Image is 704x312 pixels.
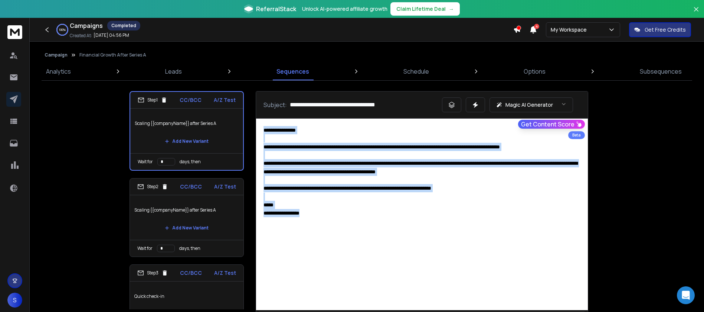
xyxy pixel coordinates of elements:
[519,62,550,80] a: Options
[180,269,202,277] p: CC/BCC
[568,131,585,139] div: Beta
[7,293,22,308] button: S
[399,62,433,80] a: Schedule
[214,183,236,190] p: A/Z Test
[640,67,682,76] p: Subsequences
[403,67,429,76] p: Schedule
[272,62,314,80] a: Sequences
[135,113,239,134] p: Scaling {{companyName}} after Series A
[180,96,202,104] p: CC/BCC
[214,269,236,277] p: A/Z Test
[161,62,186,80] a: Leads
[130,91,244,171] li: Step1CC/BCCA/Z TestScaling {{companyName}} after Series AAdd New VariantWait fordays, then
[449,5,454,13] span: →
[70,21,103,30] h1: Campaigns
[59,28,66,32] p: 100 %
[629,22,691,37] button: Get Free Credits
[180,183,202,190] p: CC/BCC
[159,134,215,149] button: Add New Variant
[263,100,287,109] p: Subject:
[45,52,68,58] button: Campaign
[276,67,309,76] p: Sequences
[107,21,140,30] div: Completed
[159,221,215,235] button: Add New Variant
[134,200,239,221] p: Scaling {{companyName}} after Series A
[524,67,546,76] p: Options
[179,245,200,251] p: days, then
[137,245,153,251] p: Wait for
[645,26,686,33] p: Get Free Credits
[551,26,590,33] p: My Workspace
[180,159,201,165] p: days, then
[134,286,239,307] p: Quick check-in
[138,97,167,103] div: Step 1
[137,183,168,190] div: Step 2
[165,67,182,76] p: Leads
[214,96,236,104] p: A/Z Test
[518,120,585,129] button: Get Content Score
[42,62,75,80] a: Analytics
[138,159,153,165] p: Wait for
[130,178,244,257] li: Step2CC/BCCA/Z TestScaling {{companyName}} after Series AAdd New VariantWait fordays, then
[489,97,573,112] button: Magic AI Generator
[534,24,539,29] span: 4
[635,62,686,80] a: Subsequences
[46,67,71,76] p: Analytics
[505,101,553,109] p: Magic AI Generator
[302,5,387,13] p: Unlock AI-powered affiliate growth
[137,270,168,276] div: Step 3
[70,33,92,39] p: Created At:
[390,2,460,16] button: Claim Lifetime Deal→
[691,4,701,22] button: Close banner
[94,32,129,38] p: [DATE] 04:56 PM
[79,52,146,58] p: Financial Growth After Series A
[256,4,296,13] span: ReferralStack
[677,286,695,304] div: Open Intercom Messenger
